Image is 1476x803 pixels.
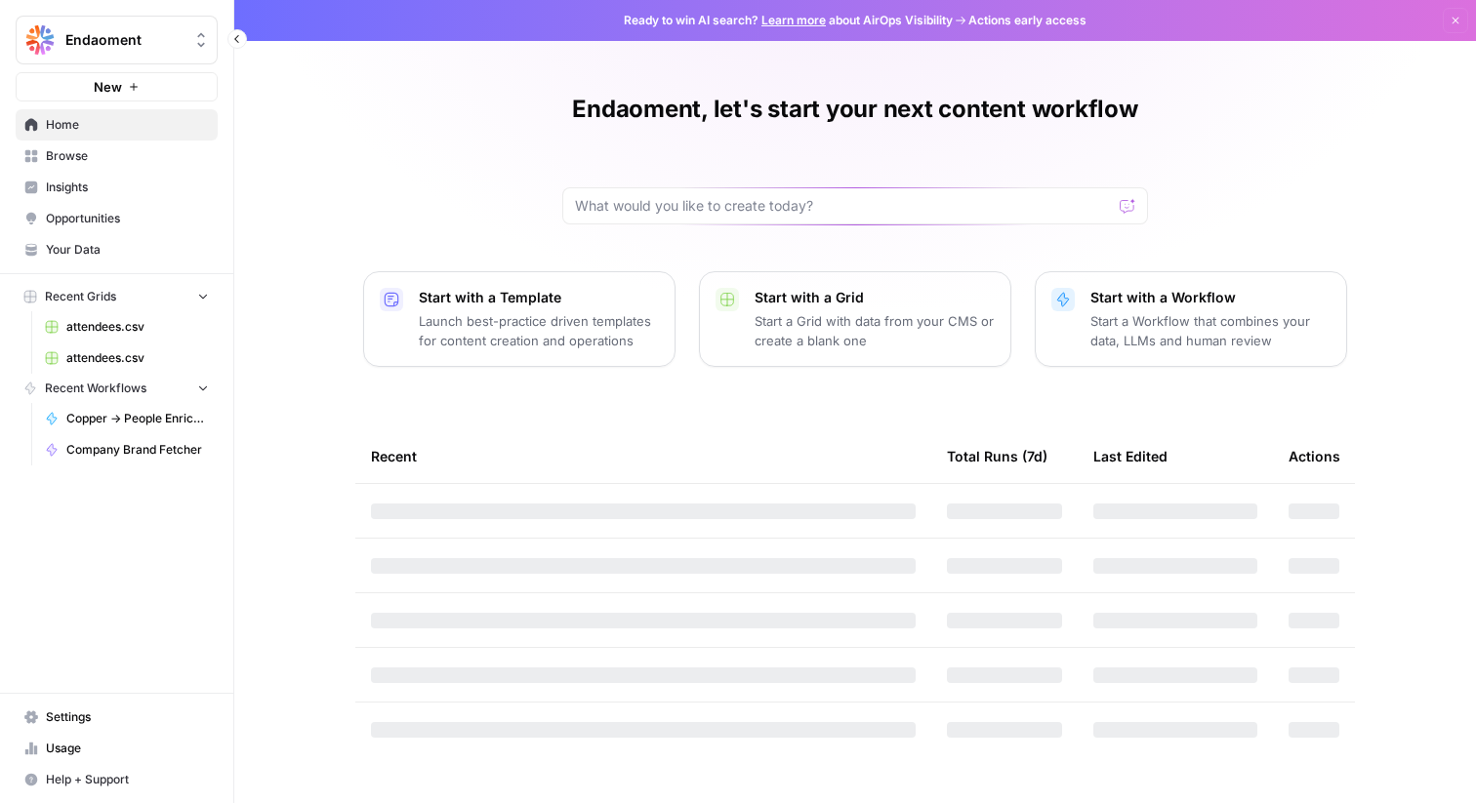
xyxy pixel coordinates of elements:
[371,429,916,483] div: Recent
[94,77,122,97] span: New
[755,288,995,307] p: Start with a Grid
[16,733,218,764] a: Usage
[46,116,209,134] span: Home
[16,234,218,265] a: Your Data
[419,311,659,350] p: Launch best-practice driven templates for content creation and operations
[16,282,218,311] button: Recent Grids
[968,12,1086,29] span: Actions early access
[36,434,218,465] a: Company Brand Fetcher
[16,172,218,203] a: Insights
[575,196,1112,216] input: What would you like to create today?
[1093,429,1168,483] div: Last Edited
[363,271,676,367] button: Start with a TemplateLaunch best-practice driven templates for content creation and operations
[1090,311,1331,350] p: Start a Workflow that combines your data, LLMs and human review
[419,288,659,307] p: Start with a Template
[16,203,218,234] a: Opportunities
[45,380,146,397] span: Recent Workflows
[66,349,209,367] span: attendees.csv
[46,241,209,259] span: Your Data
[755,311,995,350] p: Start a Grid with data from your CMS or create a blank one
[46,740,209,757] span: Usage
[46,147,209,165] span: Browse
[1035,271,1347,367] button: Start with a WorkflowStart a Workflow that combines your data, LLMs and human review
[22,22,58,58] img: Endaoment Logo
[947,429,1047,483] div: Total Runs (7d)
[16,141,218,172] a: Browse
[46,771,209,788] span: Help + Support
[16,72,218,101] button: New
[66,318,209,336] span: attendees.csv
[16,764,218,795] button: Help + Support
[36,403,218,434] a: Copper -> People Enricher
[45,288,116,305] span: Recent Grids
[624,12,953,29] span: Ready to win AI search? about AirOps Visibility
[1289,429,1340,483] div: Actions
[699,271,1011,367] button: Start with a GridStart a Grid with data from your CMS or create a blank one
[16,702,218,733] a: Settings
[66,441,209,459] span: Company Brand Fetcher
[761,13,826,27] a: Learn more
[36,311,218,342] a: attendees.csv
[46,179,209,196] span: Insights
[36,342,218,374] a: attendees.csv
[46,708,209,726] span: Settings
[572,94,1137,125] h1: Endaoment, let's start your next content workflow
[16,374,218,403] button: Recent Workflows
[16,16,218,64] button: Workspace: Endaoment
[46,210,209,227] span: Opportunities
[1090,288,1331,307] p: Start with a Workflow
[66,410,209,427] span: Copper -> People Enricher
[16,109,218,141] a: Home
[65,30,184,50] span: Endaoment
